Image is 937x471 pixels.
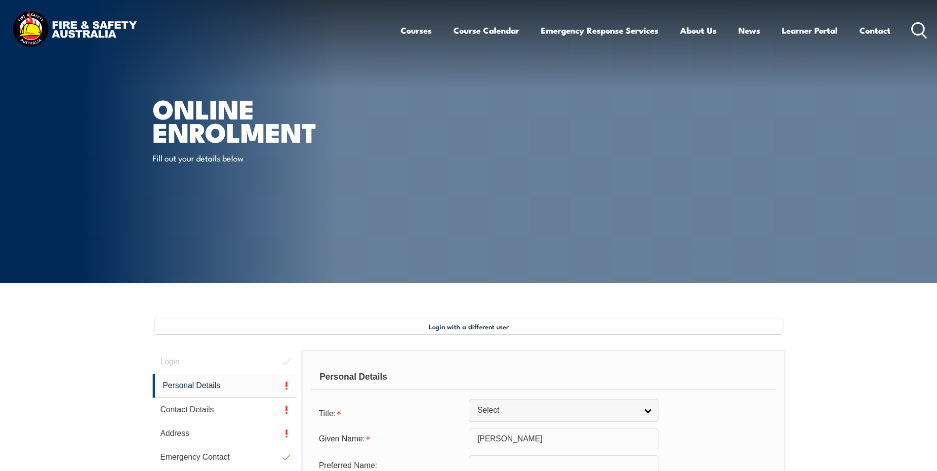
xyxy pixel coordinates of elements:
[680,17,717,43] a: About Us
[453,17,519,43] a: Course Calendar
[153,152,333,163] p: Fill out your details below
[738,17,760,43] a: News
[782,17,838,43] a: Learner Portal
[401,17,432,43] a: Courses
[859,17,891,43] a: Contact
[541,17,658,43] a: Emergency Response Services
[311,430,469,448] div: Given Name is required.
[477,405,637,416] span: Select
[319,409,335,418] span: Title:
[429,322,509,330] span: Login with a different user
[153,398,297,422] a: Contact Details
[153,97,397,143] h1: Online Enrolment
[311,403,469,423] div: Title is required.
[153,374,297,398] a: Personal Details
[311,365,775,390] div: Personal Details
[153,422,297,445] a: Address
[153,445,297,469] a: Emergency Contact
